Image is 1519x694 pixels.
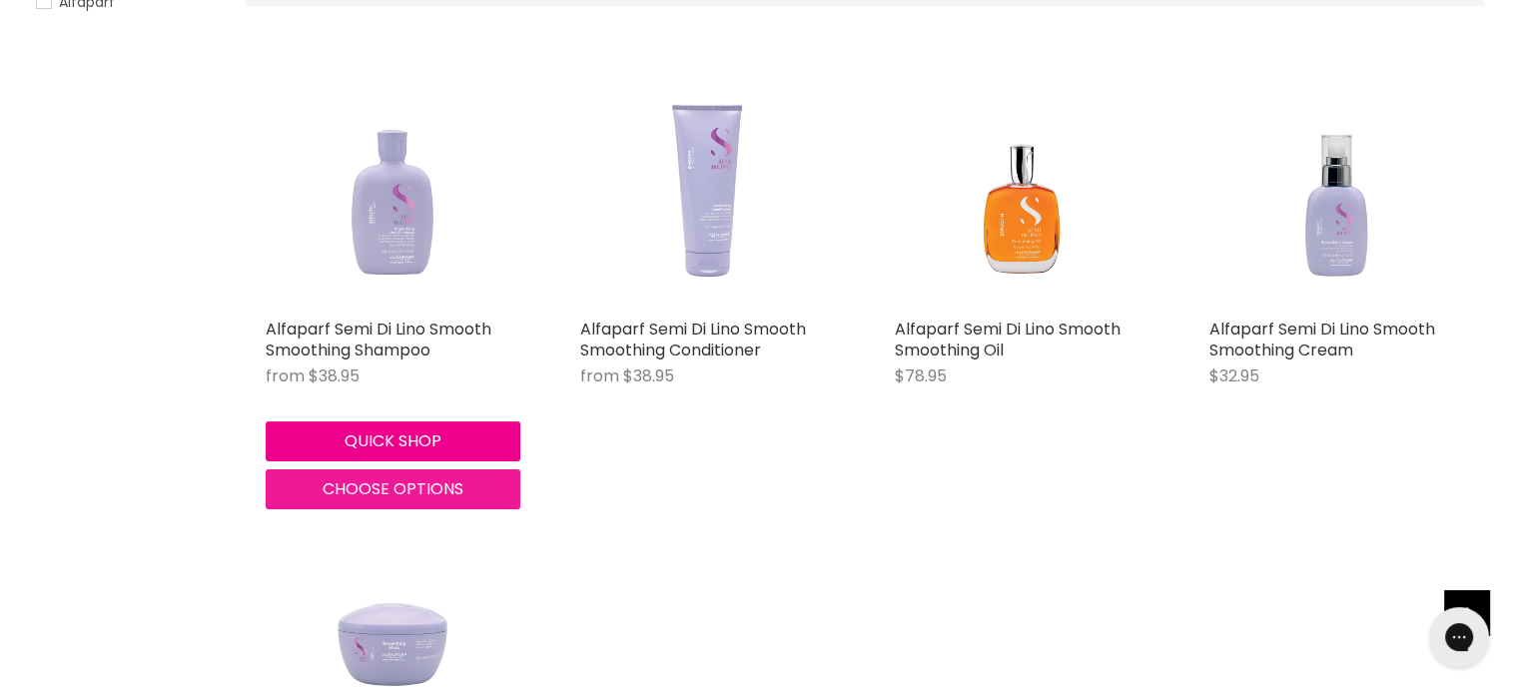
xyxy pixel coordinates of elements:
button: Choose options [266,469,520,509]
a: Alfaparf Semi Di Lino Smooth Smoothing Oil [895,318,1121,361]
span: $38.95 [623,364,674,387]
span: $32.95 [1209,364,1259,387]
span: from [580,364,619,387]
span: Choose options [323,477,463,500]
a: Alfaparf Semi Di Lino Smooth Smoothing Conditioner [580,318,806,361]
img: Alfaparf Semi Di Lino Smooth Smoothing Shampoo [266,54,520,309]
iframe: Gorgias live chat messenger [1419,600,1499,674]
span: from [266,364,305,387]
img: Alfaparf Semi Di Lino Smooth Smoothing Oil [895,54,1149,309]
img: Alfaparf Semi Di Lino Smooth Smoothing Cream [1209,54,1464,309]
button: Quick shop [266,421,520,461]
a: Alfaparf Semi Di Lino Smooth Smoothing Cream [1209,318,1435,361]
span: $38.95 [309,364,360,387]
a: Alfaparf Semi Di Lino Smooth Smoothing Shampoo [266,318,491,361]
img: Alfaparf Semi Di Lino Smooth Smoothing Conditioner [580,54,835,309]
span: $78.95 [895,364,947,387]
